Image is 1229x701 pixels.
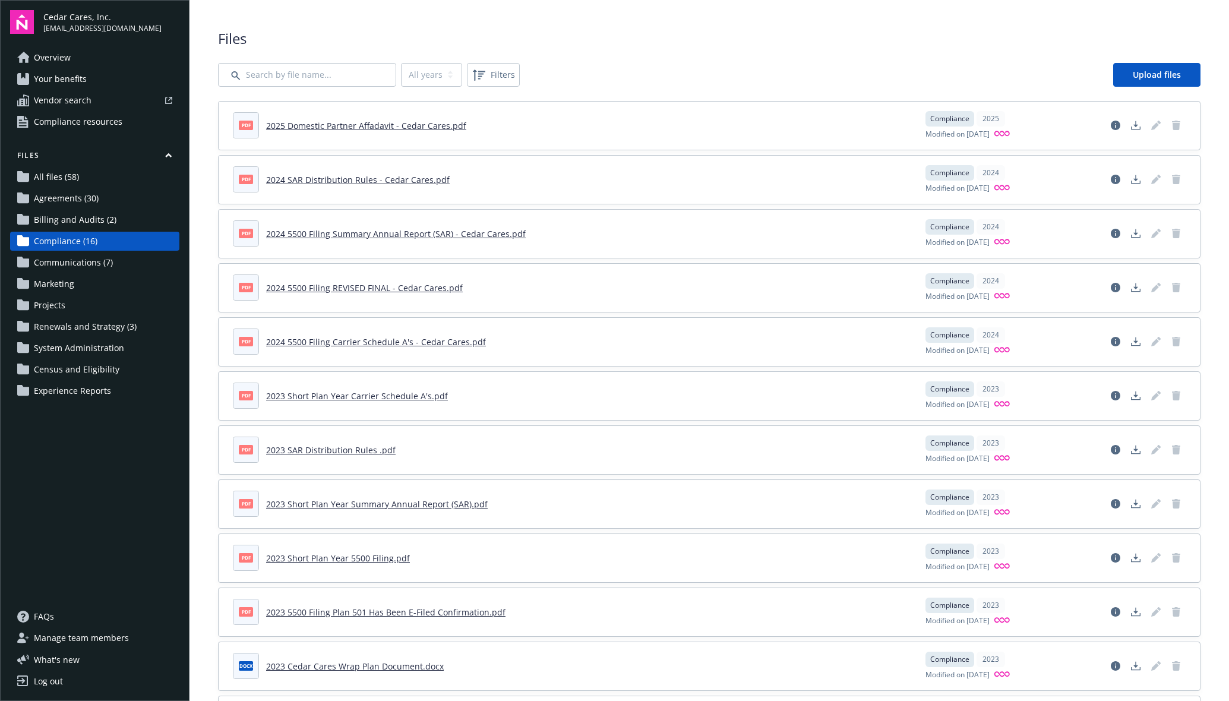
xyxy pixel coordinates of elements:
a: Edit document [1146,494,1165,513]
span: Upload files [1133,69,1181,80]
div: 2024 [977,165,1005,181]
span: All files (58) [34,168,79,187]
span: Edit document [1146,656,1165,675]
span: Compliance resources [34,112,122,131]
a: View file details [1106,494,1125,513]
div: 2023 [977,435,1005,451]
a: Projects [10,296,179,315]
span: pdf [239,121,253,130]
a: FAQs [10,607,179,626]
span: Experience Reports [34,381,111,400]
a: View file details [1106,116,1125,135]
a: Communications (7) [10,253,179,272]
span: Compliance [930,492,969,503]
a: 2024 5500 Filing Carrier Schedule A's - Cedar Cares.pdf [266,336,486,348]
a: 2023 Short Plan Year Summary Annual Report (SAR).pdf [266,498,488,510]
a: 2023 5500 Filing Plan 501 Has Been E-Filed Confirmation.pdf [266,607,505,618]
span: Delete document [1167,170,1186,189]
span: docx [239,661,253,670]
span: Delete document [1167,602,1186,621]
span: Edit document [1146,548,1165,567]
span: Modified on [DATE] [925,561,990,573]
span: pdf [239,337,253,346]
a: View file details [1106,548,1125,567]
a: Vendor search [10,91,179,110]
span: Modified on [DATE] [925,291,990,302]
span: Renewals and Strategy (3) [34,317,137,336]
div: 2024 [977,273,1005,289]
span: Edit document [1146,278,1165,297]
span: Overview [34,48,71,67]
span: Delete document [1167,278,1186,297]
a: System Administration [10,339,179,358]
div: 2023 [977,652,1005,667]
span: Compliance [930,438,969,449]
span: Modified on [DATE] [925,237,990,248]
a: Download document [1126,656,1145,675]
span: Compliance [930,384,969,394]
span: Filters [469,65,517,84]
a: View file details [1106,656,1125,675]
span: Delete document [1167,116,1186,135]
a: 2024 5500 Filing REVISED FINAL - Cedar Cares.pdf [266,282,463,293]
span: FAQs [34,607,54,626]
span: Delete document [1167,440,1186,459]
div: 2023 [977,544,1005,559]
button: Cedar Cares, Inc.[EMAIL_ADDRESS][DOMAIN_NAME] [43,10,179,34]
img: navigator-logo.svg [10,10,34,34]
div: 2025 [977,111,1005,127]
span: pdf [239,283,253,292]
input: Search by file name... [218,63,396,87]
a: Overview [10,48,179,67]
span: Compliance (16) [34,232,97,251]
a: Download document [1126,170,1145,189]
span: Edit document [1146,440,1165,459]
span: pdf [239,607,253,616]
span: Cedar Cares, Inc. [43,11,162,23]
span: Edit document [1146,116,1165,135]
button: Files [10,150,179,165]
a: Compliance (16) [10,232,179,251]
span: Agreements (30) [34,189,99,208]
span: Edit document [1146,224,1165,243]
span: Edit document [1146,602,1165,621]
span: Projects [34,296,65,315]
a: Compliance resources [10,112,179,131]
span: pdf [239,553,253,562]
a: Agreements (30) [10,189,179,208]
span: Modified on [DATE] [925,183,990,194]
a: 2023 SAR Distribution Rules .pdf [266,444,396,456]
span: Communications (7) [34,253,113,272]
span: Your benefits [34,70,87,89]
div: 2023 [977,381,1005,397]
button: What's new [10,653,99,666]
span: pdf [239,499,253,508]
a: Your benefits [10,70,179,89]
span: Census and Eligibility [34,360,119,379]
span: Delete document [1167,494,1186,513]
div: 2024 [977,327,1005,343]
a: View file details [1106,332,1125,351]
span: Compliance [930,113,969,124]
a: 2023 Short Plan Year 5500 Filing.pdf [266,552,410,564]
span: Files [218,29,1200,49]
a: Upload files [1113,63,1200,87]
span: Edit document [1146,386,1165,405]
span: Compliance [930,654,969,665]
span: [EMAIL_ADDRESS][DOMAIN_NAME] [43,23,162,34]
span: Delete document [1167,656,1186,675]
a: View file details [1106,170,1125,189]
a: Download document [1126,224,1145,243]
a: View file details [1106,440,1125,459]
a: Manage team members [10,629,179,648]
a: Delete document [1167,548,1186,567]
span: Compliance [930,276,969,286]
a: Billing and Audits (2) [10,210,179,229]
